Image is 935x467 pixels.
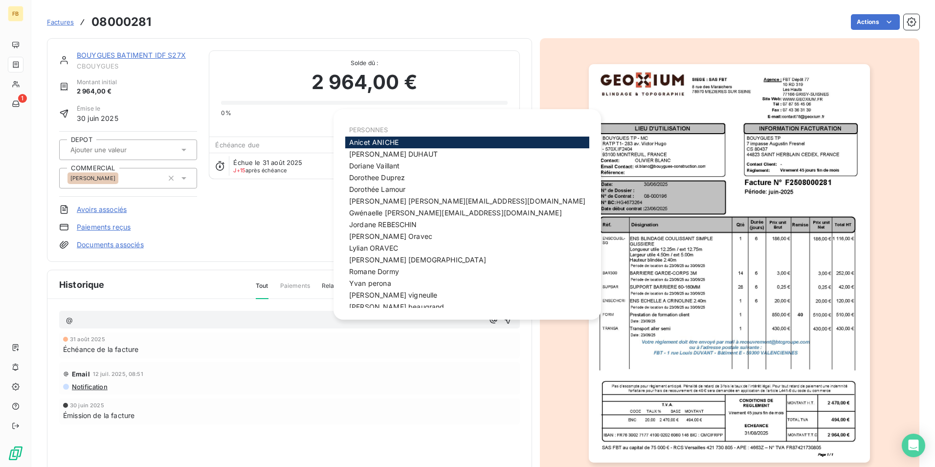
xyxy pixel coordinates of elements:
[8,445,23,461] img: Logo LeanPay
[902,434,925,457] div: Open Intercom Messenger
[72,370,90,378] span: Email
[91,13,151,31] h3: 08000281
[77,87,117,96] span: 2 964,00 €
[349,197,585,205] span: [PERSON_NAME] [PERSON_NAME][EMAIL_ADDRESS][DOMAIN_NAME]
[77,78,117,87] span: Montant initial
[8,6,23,22] div: FB
[63,344,138,354] span: Échéance de la facture
[349,209,562,217] span: Gwénaelle [PERSON_NAME][EMAIL_ADDRESS][DOMAIN_NAME]
[233,167,245,174] span: J+15
[349,256,486,264] span: [PERSON_NAME] [DEMOGRAPHIC_DATA]
[233,167,287,173] span: après échéance
[349,162,400,170] span: Doriane Vaillant
[349,291,437,299] span: [PERSON_NAME] vigneulle
[69,145,168,154] input: Ajouter une valeur
[70,336,105,342] span: 31 août 2025
[221,59,507,68] span: Solde dû :
[77,113,118,123] span: 30 juin 2025
[70,402,104,408] span: 30 juin 2025
[280,281,310,298] span: Paiements
[256,281,268,299] span: Tout
[349,232,432,240] span: [PERSON_NAME] Oravec
[349,220,417,229] span: Jordane REBESCHIN
[66,316,73,324] span: @
[77,240,144,250] a: Documents associés
[349,267,399,276] span: Romane Dormy
[349,279,391,287] span: Yvan perona
[851,14,900,30] button: Actions
[349,138,399,146] span: Anicet ANICHE
[491,109,508,117] span: 100%
[77,104,118,113] span: Émise le
[221,109,231,117] span: 0%
[71,383,108,391] span: Notification
[215,141,260,149] span: Échéance due
[18,94,27,103] span: 1
[59,278,105,291] span: Historique
[349,126,388,134] span: PERSONNES
[349,185,405,193] span: Dorothée Lamour
[77,222,131,232] a: Paiements reçus
[349,173,405,182] span: Dorothee Duprez
[47,17,74,27] a: Factures
[349,150,438,158] span: [PERSON_NAME] DUHAUT
[63,410,134,420] span: Émission de la facture
[312,68,417,97] span: 2 964,00 €
[77,205,127,214] a: Avoirs associés
[589,64,870,463] img: invoice_thumbnail
[233,159,302,166] span: Échue le 31 août 2025
[93,371,143,377] span: 12 juil. 2025, 08:51
[349,244,398,252] span: Lylian ORAVEC
[70,175,115,181] span: [PERSON_NAME]
[322,281,348,298] span: Relances
[349,303,444,311] span: [PERSON_NAME] beaugrand
[47,18,74,26] span: Factures
[77,62,197,70] span: CBOUYGUES
[77,51,186,59] a: BOUYGUES BATIMENT IDF S27X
